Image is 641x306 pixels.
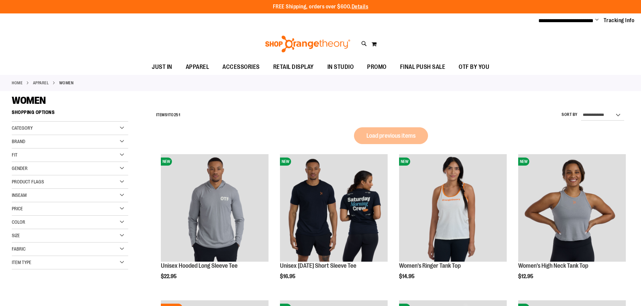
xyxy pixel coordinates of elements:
[280,158,291,166] span: NEW
[518,262,588,269] a: Women's High Neck Tank Top
[399,154,507,262] img: Image of Womens Ringer Tank
[12,206,23,211] span: Price
[12,106,128,122] strong: Shopping Options
[518,154,626,263] a: Image of Womens BB High Neck Tank GreyNEW
[12,125,33,131] span: Category
[352,4,368,10] a: Details
[33,80,49,86] a: APPAREL
[12,233,20,238] span: Size
[595,17,599,24] button: Account menu
[452,59,496,75] a: OTF BY YOU
[321,59,361,75] a: IN STUDIO
[367,59,387,75] span: PROMO
[459,59,489,75] span: OTF BY YOU
[12,246,26,252] span: Fabric
[604,17,635,24] a: Tracking Info
[518,158,529,166] span: NEW
[59,80,74,86] strong: WOMEN
[399,273,416,279] span: $14.95
[280,273,296,279] span: $16.95
[186,59,209,75] span: APPAREL
[266,59,321,75] a: RETAIL DISPLAY
[216,59,266,75] a: ACCESSORIES
[222,59,260,75] span: ACCESSORIES
[12,260,31,265] span: Item Type
[360,59,393,75] a: PROMO
[273,59,314,75] span: RETAIL DISPLAY
[167,113,169,117] span: 1
[280,262,356,269] a: Unisex [DATE] Short Sleeve Tee
[161,262,238,269] a: Unisex Hooded Long Sleeve Tee
[161,154,269,262] img: Image of Unisex Hooded LS Tee
[393,59,452,75] a: FINAL PUSH SALE
[518,154,626,262] img: Image of Womens BB High Neck Tank Grey
[354,127,428,144] button: Load previous items
[273,3,368,11] p: FREE Shipping, orders over $600.
[156,110,180,120] h2: Items to
[515,151,629,297] div: product
[277,151,391,297] div: product
[12,80,23,86] a: Home
[280,154,388,263] a: Image of Unisex Saturday TeeNEW
[280,154,388,262] img: Image of Unisex Saturday Tee
[12,179,44,184] span: Product Flags
[264,36,351,52] img: Shop Orangetheory
[399,158,410,166] span: NEW
[157,151,272,297] div: product
[12,219,25,225] span: Color
[161,158,172,166] span: NEW
[161,273,178,279] span: $22.95
[12,192,27,198] span: Inseam
[399,154,507,263] a: Image of Womens Ringer TankNEW
[396,151,510,297] div: product
[12,152,17,158] span: Fit
[327,59,354,75] span: IN STUDIO
[174,113,180,117] span: 251
[179,59,216,75] a: APPAREL
[399,262,461,269] a: Women's Ringer Tank Top
[366,132,416,139] span: Load previous items
[145,59,179,75] a: JUST IN
[152,59,172,75] span: JUST IN
[12,139,25,144] span: Brand
[562,112,578,118] label: Sort By
[161,154,269,263] a: Image of Unisex Hooded LS TeeNEW
[12,166,28,171] span: Gender
[518,273,534,279] span: $12.95
[12,95,46,106] span: WOMEN
[400,59,446,75] span: FINAL PUSH SALE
